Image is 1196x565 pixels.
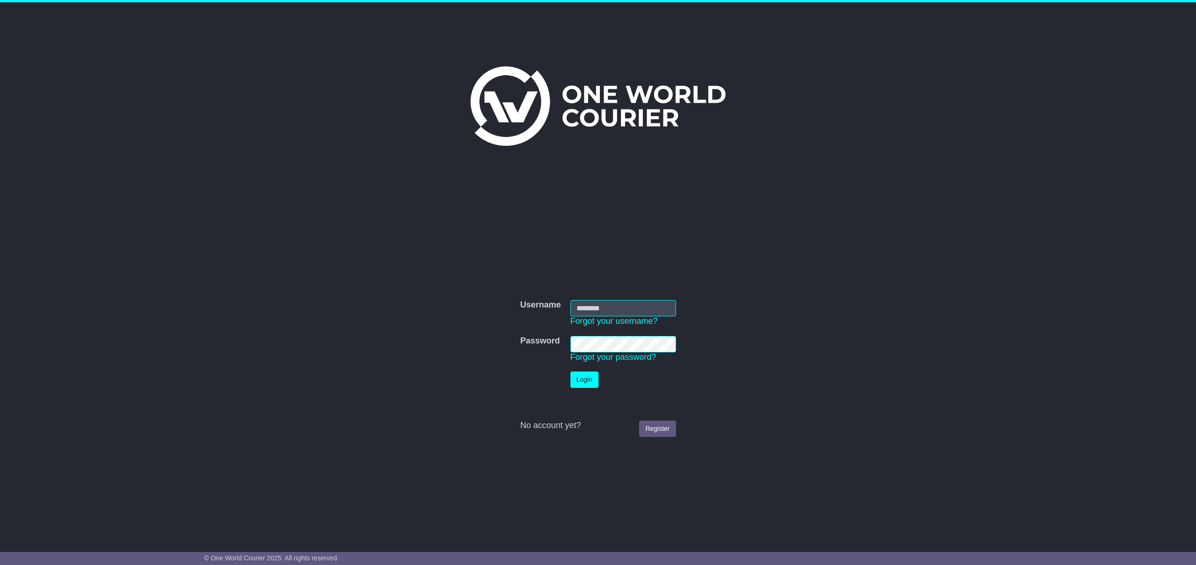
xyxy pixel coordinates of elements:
[520,336,560,346] label: Password
[570,352,656,362] a: Forgot your password?
[639,421,676,437] a: Register
[470,66,726,146] img: One World
[204,554,339,562] span: © One World Courier 2025. All rights reserved.
[520,421,676,431] div: No account yet?
[520,300,561,310] label: Username
[570,372,598,388] button: Login
[570,316,658,326] a: Forgot your username?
